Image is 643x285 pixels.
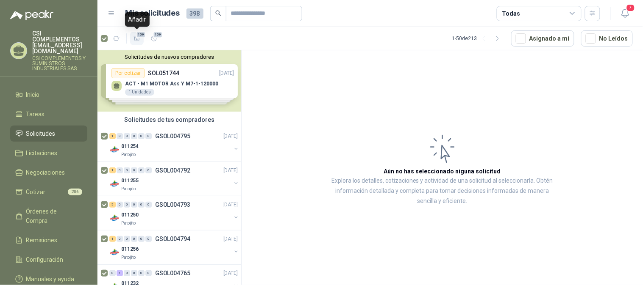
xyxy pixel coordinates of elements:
[155,236,190,242] p: GSOL004794
[117,236,123,242] div: 0
[26,129,56,138] span: Solicitudes
[26,187,46,197] span: Cotizar
[109,247,120,258] img: Company Logo
[131,270,137,276] div: 0
[26,255,64,264] span: Configuración
[124,236,130,242] div: 0
[26,168,65,177] span: Negociaciones
[109,202,116,208] div: 5
[10,87,87,103] a: Inicio
[125,7,180,19] h1: Mis solicitudes
[124,270,130,276] div: 0
[10,145,87,161] a: Licitaciones
[109,133,116,139] div: 1
[10,164,87,181] a: Negociaciones
[10,126,87,142] a: Solicitudes
[109,234,239,261] a: 1 0 0 0 0 0 GSOL004794[DATE] Company Logo011256Patojito
[10,184,87,200] a: Cotizar206
[145,270,152,276] div: 0
[124,133,130,139] div: 0
[121,186,136,192] p: Patojito
[109,131,239,158] a: 1 0 0 0 0 0 GSOL004795[DATE] Company Logo011254Patojito
[68,189,82,195] span: 206
[10,10,53,20] img: Logo peakr
[121,142,139,151] p: 011254
[186,8,203,19] span: 398
[452,32,504,45] div: 1 - 50 de 213
[223,269,238,277] p: [DATE]
[581,30,633,47] button: No Leídos
[117,202,123,208] div: 0
[155,167,190,173] p: GSOL004792
[502,9,520,18] div: Todas
[223,235,238,243] p: [DATE]
[511,30,574,47] button: Asignado a mi
[138,236,145,242] div: 0
[97,112,241,128] div: Solicitudes de tus compradores
[121,245,139,253] p: 011256
[121,220,136,227] p: Patojito
[223,201,238,209] p: [DATE]
[10,106,87,122] a: Tareas
[124,202,130,208] div: 0
[117,270,123,276] div: 1
[136,31,146,38] span: 159
[10,203,87,229] a: Órdenes de Compra
[130,32,144,45] button: 159
[131,167,137,173] div: 0
[97,50,241,112] div: Solicitudes de nuevos compradoresPor cotizarSOL051744[DATE] ACT - M1 MOTOR Ass Y M7-1-1200001 Uni...
[145,202,152,208] div: 0
[10,232,87,248] a: Remisiones
[125,12,150,27] div: Añadir
[131,133,137,139] div: 0
[32,56,87,71] p: CSI COMPLEMENTOS Y SUMINISTROS INDUSTRIALES SAS
[109,213,120,223] img: Company Logo
[117,133,123,139] div: 0
[147,32,161,45] button: 159
[10,252,87,268] a: Configuración
[215,10,221,16] span: search
[109,200,239,227] a: 5 0 0 0 0 0 GSOL004793[DATE] Company Logo011250Patojito
[155,270,190,276] p: GSOL004765
[109,270,116,276] div: 0
[618,6,633,21] button: 7
[109,236,116,242] div: 1
[138,270,145,276] div: 0
[26,274,75,284] span: Manuales y ayuda
[326,176,558,206] p: Explora los detalles, cotizaciones y actividad de una solicitud al seleccionarla. Obtén informaci...
[101,54,238,60] button: Solicitudes de nuevos compradores
[223,167,238,175] p: [DATE]
[121,177,139,185] p: 011255
[145,167,152,173] div: 0
[109,165,239,192] a: 1 0 0 0 0 0 GSOL004792[DATE] Company Logo011255Patojito
[153,31,163,38] span: 159
[121,211,139,219] p: 011250
[121,254,136,261] p: Patojito
[155,202,190,208] p: GSOL004793
[32,30,87,54] p: CSI COMPLEMENTOS [EMAIL_ADDRESS][DOMAIN_NAME]
[138,202,145,208] div: 0
[155,133,190,139] p: GSOL004795
[121,151,136,158] p: Patojito
[109,179,120,189] img: Company Logo
[26,90,40,99] span: Inicio
[138,167,145,173] div: 0
[384,167,501,176] h3: Aún no has seleccionado niguna solicitud
[223,132,238,140] p: [DATE]
[626,4,635,12] span: 7
[26,207,79,225] span: Órdenes de Compra
[131,236,137,242] div: 0
[124,167,130,173] div: 0
[109,145,120,155] img: Company Logo
[26,236,58,245] span: Remisiones
[145,236,152,242] div: 0
[117,167,123,173] div: 0
[138,133,145,139] div: 0
[131,202,137,208] div: 0
[26,110,45,119] span: Tareas
[109,167,116,173] div: 1
[26,148,58,158] span: Licitaciones
[145,133,152,139] div: 0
